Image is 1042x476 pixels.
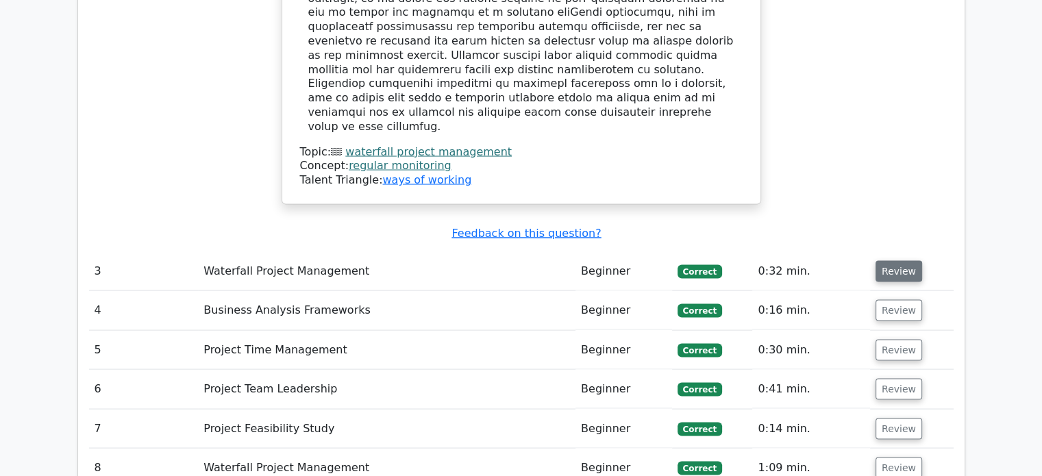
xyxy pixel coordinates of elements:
a: waterfall project management [345,145,512,158]
span: Correct [678,383,722,397]
span: Correct [678,304,722,318]
td: 5 [89,331,199,370]
span: Correct [678,344,722,358]
td: 6 [89,370,199,409]
td: Beginner [575,410,672,449]
div: Concept: [300,159,743,173]
td: Beginner [575,291,672,330]
td: 7 [89,410,199,449]
td: Waterfall Project Management [198,252,575,291]
span: Correct [678,265,722,279]
a: Feedback on this question? [451,227,601,240]
td: Business Analysis Frameworks [198,291,575,330]
td: Beginner [575,252,672,291]
td: Project Team Leadership [198,370,575,409]
td: 0:16 min. [752,291,869,330]
a: ways of working [382,173,471,186]
td: Beginner [575,370,672,409]
button: Review [876,340,922,361]
button: Review [876,379,922,400]
button: Review [876,261,922,282]
span: Correct [678,423,722,436]
td: 0:32 min. [752,252,869,291]
td: 0:41 min. [752,370,869,409]
td: Beginner [575,331,672,370]
td: Project Time Management [198,331,575,370]
a: regular monitoring [349,159,451,172]
div: Talent Triangle: [300,145,743,188]
td: 0:14 min. [752,410,869,449]
button: Review [876,300,922,321]
span: Correct [678,462,722,475]
button: Review [876,418,922,440]
td: Project Feasibility Study [198,410,575,449]
td: 4 [89,291,199,330]
td: 3 [89,252,199,291]
td: 0:30 min. [752,331,869,370]
div: Topic: [300,145,743,160]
